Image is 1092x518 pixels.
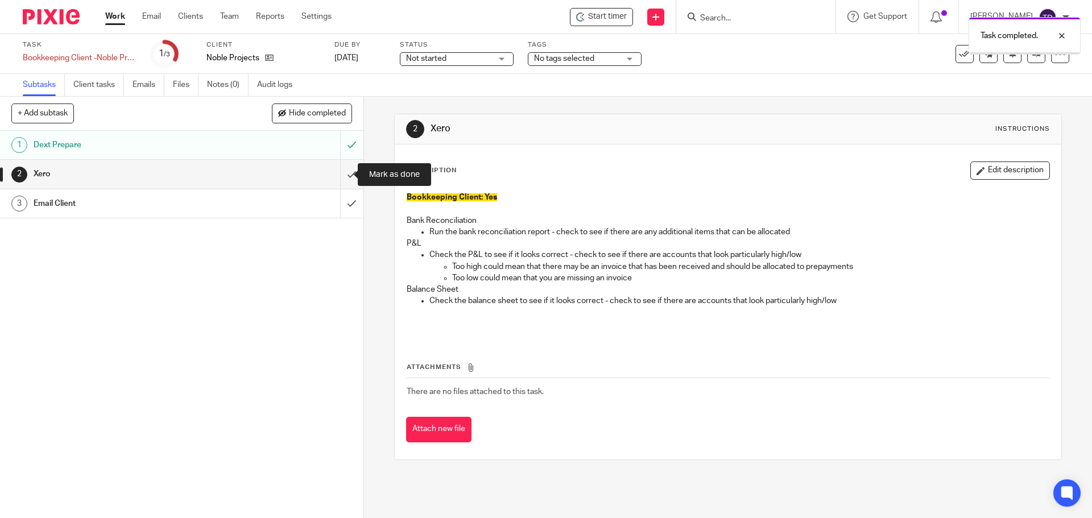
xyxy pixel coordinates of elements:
[334,40,386,49] label: Due by
[23,74,65,96] a: Subtasks
[400,40,514,49] label: Status
[407,193,497,201] span: Bookkeeping Client: Yes
[429,249,1049,260] p: Check the P&L to see if it looks correct - check to see if there are accounts that look particula...
[23,52,136,64] div: Bookkeeping Client -Noble Projects
[11,167,27,183] div: 2
[272,103,352,123] button: Hide completed
[23,9,80,24] img: Pixie
[970,161,1050,180] button: Edit description
[452,261,1049,272] p: Too high could mean that there may be an invoice that has been received and should be allocated t...
[429,295,1049,306] p: Check the balance sheet to see if it looks correct - check to see if there are accounts that look...
[407,284,1049,295] p: Balance Sheet
[407,238,1049,249] p: P&L
[995,125,1050,134] div: Instructions
[173,74,198,96] a: Files
[11,137,27,153] div: 1
[406,166,457,175] p: Description
[452,272,1049,284] p: Too low could mean that you are missing an invoice
[133,74,164,96] a: Emails
[1039,8,1057,26] img: svg%3E
[431,123,752,135] h1: Xero
[73,74,124,96] a: Client tasks
[178,11,203,22] a: Clients
[407,388,544,396] span: There are no files attached to this task.
[301,11,332,22] a: Settings
[206,40,320,49] label: Client
[429,226,1049,238] p: Run the bank reconciliation report - check to see if there are any additional items that can be a...
[407,364,461,370] span: Attachments
[34,136,230,154] h1: Dext Prepare
[142,11,161,22] a: Email
[256,11,284,22] a: Reports
[159,47,170,60] div: 1
[257,74,301,96] a: Audit logs
[406,417,471,442] button: Attach new file
[570,8,633,26] div: Noble Projects - Bookkeeping Client -Noble Projects
[406,120,424,138] div: 2
[23,40,136,49] label: Task
[534,55,594,63] span: No tags selected
[34,165,230,183] h1: Xero
[34,195,230,212] h1: Email Client
[11,196,27,212] div: 3
[334,54,358,62] span: [DATE]
[528,40,642,49] label: Tags
[220,11,239,22] a: Team
[406,55,446,63] span: Not started
[164,51,170,57] small: /3
[207,74,249,96] a: Notes (0)
[206,52,259,64] p: Noble Projects
[289,109,346,118] span: Hide completed
[105,11,125,22] a: Work
[981,30,1038,42] p: Task completed.
[407,215,1049,226] p: Bank Reconciliation
[11,103,74,123] button: + Add subtask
